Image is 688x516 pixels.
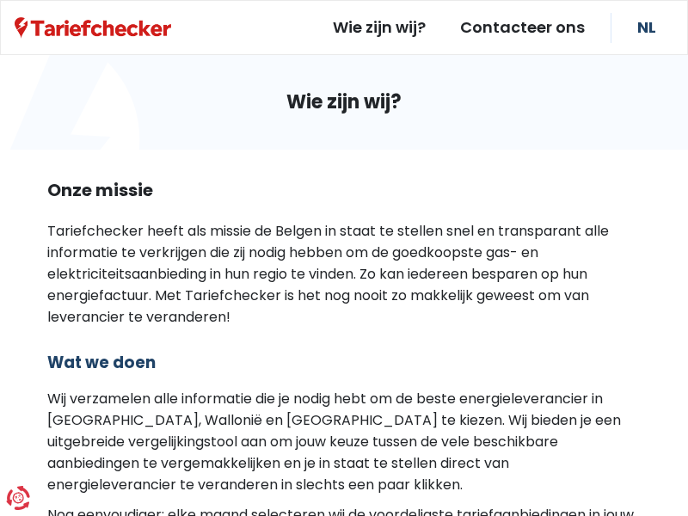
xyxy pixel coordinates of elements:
[47,353,641,372] h3: Wat we doen
[15,17,171,39] img: Tariefchecker logo
[15,16,171,39] a: Tariefchecker
[47,64,641,141] h1: Wie zijn wij?
[47,177,641,203] h2: Onze missie
[47,388,641,495] p: Wij verzamelen alle informatie die je nodig hebt om de beste energieleverancier in [GEOGRAPHIC_DA...
[47,220,641,328] p: Tariefchecker heeft als missie de Belgen in staat te stellen snel en transparant alle informatie ...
